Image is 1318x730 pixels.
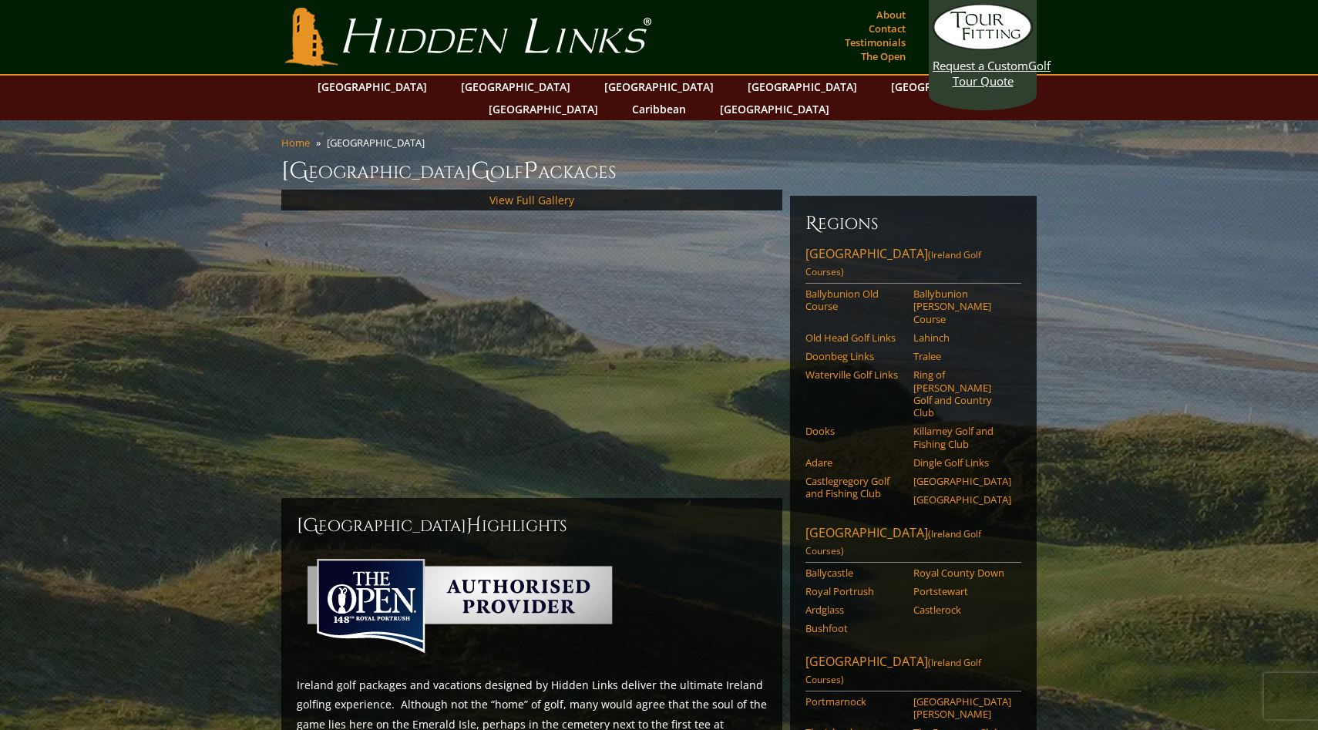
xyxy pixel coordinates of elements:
[805,653,1021,691] a: [GEOGRAPHIC_DATA](Ireland Golf Courses)
[712,98,837,120] a: [GEOGRAPHIC_DATA]
[913,350,1011,362] a: Tralee
[489,193,574,207] a: View Full Gallery
[471,156,490,187] span: G
[805,604,903,616] a: Ardglass
[913,368,1011,419] a: Ring of [PERSON_NAME] Golf and Country Club
[913,475,1011,487] a: [GEOGRAPHIC_DATA]
[523,156,538,187] span: P
[805,567,903,579] a: Ballycastle
[805,475,903,500] a: Castlegregory Golf and Fishing Club
[310,76,435,98] a: [GEOGRAPHIC_DATA]
[913,493,1011,506] a: [GEOGRAPHIC_DATA]
[805,211,1021,236] h6: Regions
[913,567,1011,579] a: Royal County Down
[883,76,1008,98] a: [GEOGRAPHIC_DATA]
[805,695,903,708] a: Portmarnock
[805,331,903,344] a: Old Head Golf Links
[281,136,310,150] a: Home
[913,695,1011,721] a: [GEOGRAPHIC_DATA][PERSON_NAME]
[453,76,578,98] a: [GEOGRAPHIC_DATA]
[805,622,903,634] a: Bushfoot
[805,425,903,437] a: Dooks
[597,76,721,98] a: [GEOGRAPHIC_DATA]
[624,98,694,120] a: Caribbean
[805,368,903,381] a: Waterville Golf Links
[841,32,909,53] a: Testimonials
[913,456,1011,469] a: Dingle Golf Links
[805,245,1021,284] a: [GEOGRAPHIC_DATA](Ireland Golf Courses)
[805,350,903,362] a: Doonbeg Links
[805,288,903,313] a: Ballybunion Old Course
[281,156,1037,187] h1: [GEOGRAPHIC_DATA] olf ackages
[913,585,1011,597] a: Portstewart
[481,98,606,120] a: [GEOGRAPHIC_DATA]
[297,513,767,538] h2: [GEOGRAPHIC_DATA] ighlights
[805,456,903,469] a: Adare
[913,604,1011,616] a: Castlerock
[857,45,909,67] a: The Open
[805,527,981,557] span: (Ireland Golf Courses)
[933,58,1028,73] span: Request a Custom
[873,4,909,25] a: About
[327,136,431,150] li: [GEOGRAPHIC_DATA]
[865,18,909,39] a: Contact
[913,425,1011,450] a: Killarney Golf and Fishing Club
[933,4,1033,89] a: Request a CustomGolf Tour Quote
[913,288,1011,325] a: Ballybunion [PERSON_NAME] Course
[913,331,1011,344] a: Lahinch
[805,524,1021,563] a: [GEOGRAPHIC_DATA](Ireland Golf Courses)
[466,513,482,538] span: H
[805,585,903,597] a: Royal Portrush
[805,656,981,686] span: (Ireland Golf Courses)
[740,76,865,98] a: [GEOGRAPHIC_DATA]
